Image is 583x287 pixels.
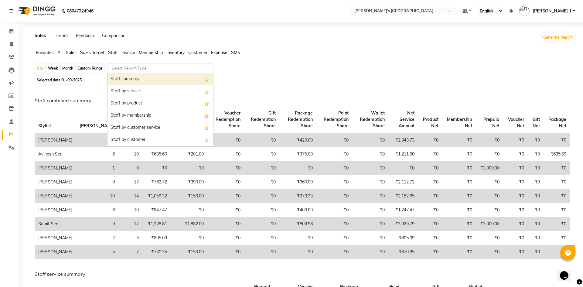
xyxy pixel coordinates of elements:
td: ₹762.72 [142,175,171,189]
td: ₹0 [207,189,244,203]
td: ₹0 [316,231,352,245]
td: 2 [76,231,118,245]
td: ₹0 [503,189,528,203]
span: Voucher Redemption Share [216,110,240,128]
td: ₹0 [528,133,544,147]
td: ₹0 [244,175,279,189]
b: 08047224946 [67,2,94,19]
td: ₹0 [503,217,528,231]
div: Staff summary [107,73,213,85]
td: ₹0 [442,217,476,231]
td: ₹0 [442,245,476,259]
span: Wallet Redemption Share [360,110,385,128]
span: Gift Net [533,117,540,128]
td: ₹635.60 [142,147,171,161]
td: ₹0 [528,175,544,189]
td: ₹0 [244,245,279,259]
span: Product Net [423,117,438,128]
td: ₹0 [503,231,528,245]
td: ₹0 [316,175,352,189]
td: ₹809.98 [279,217,316,231]
td: 17 [118,217,142,231]
div: Custom Range [76,64,104,73]
td: 17 [118,175,142,189]
td: ₹3,920.79 [388,217,418,231]
td: ₹0 [418,133,442,147]
td: Avinash Sen [35,147,76,161]
span: Sales [66,50,77,55]
td: 6 [76,203,118,217]
td: ₹0 [207,245,244,259]
td: ₹0 [418,245,442,259]
span: Add this report to Favorites List [204,76,209,83]
td: ₹0 [476,133,503,147]
td: ₹0 [352,189,389,203]
span: Stylist [38,123,51,128]
td: ₹0 [418,231,442,245]
td: ₹2,182.65 [388,189,418,203]
span: Membership [139,50,163,55]
td: ₹0 [207,203,244,217]
td: ₹0 [352,147,389,161]
td: ₹0 [352,245,389,259]
td: ₹0 [352,231,389,245]
img: DHRUV DAVE 1 [519,5,530,16]
td: ₹0 [171,161,207,175]
h6: Staff service summary [35,271,570,277]
td: [PERSON_NAME] [35,161,76,175]
td: ₹0 [352,161,389,175]
td: ₹0 [476,147,503,161]
td: ₹973.33 [279,189,316,203]
td: ₹0 [352,217,389,231]
span: Selected date: [35,76,83,84]
td: ₹0 [476,189,503,203]
td: ₹420.00 [279,133,316,147]
td: ₹0 [207,161,244,175]
td: ₹0 [207,231,244,245]
td: ₹0 [544,133,570,147]
td: 9 [76,217,118,231]
td: [PERSON_NAME] [35,203,76,217]
td: ₹3,000.00 [476,161,503,175]
td: ₹0 [244,231,279,245]
td: ₹847.47 [142,203,171,217]
td: 7 [118,245,142,259]
span: Package Redemption Share [288,110,313,128]
td: ₹0 [544,217,570,231]
td: ₹0 [142,161,171,175]
td: 9 [76,175,118,189]
span: Package Net [548,117,566,128]
div: Month [61,64,75,73]
td: [PERSON_NAME] [35,245,76,259]
td: 10 [118,203,142,217]
td: ₹0 [279,161,316,175]
iframe: chat widget [557,263,577,281]
td: ₹0 [171,203,207,217]
span: Favorites [36,50,54,55]
td: ₹1,882.00 [171,217,207,231]
span: Add this report to Favorites List [204,88,209,95]
td: ₹0 [544,203,570,217]
td: ₹390.00 [171,175,207,189]
td: ₹1,228.81 [142,217,171,231]
td: ₹1,211.60 [388,147,418,161]
td: ₹0 [442,147,476,161]
td: ₹0 [544,161,570,175]
td: ₹0 [171,231,207,245]
td: 3 [76,133,118,147]
td: [PERSON_NAME] [35,231,76,245]
span: Membership Net [447,117,472,128]
h6: Staff combined summary [35,98,570,104]
span: Net Service Amount [399,110,414,128]
td: ₹0 [418,189,442,203]
span: [PERSON_NAME] 1 [533,8,571,14]
td: ₹0 [352,133,389,147]
td: ₹0 [528,203,544,217]
td: ₹0 [418,147,442,161]
td: ₹0 [244,147,279,161]
td: [PERSON_NAME] [35,133,76,147]
td: ₹0 [442,161,476,175]
td: ₹720.35 [142,245,171,259]
td: ₹0 [476,203,503,217]
td: ₹0 [207,133,244,147]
